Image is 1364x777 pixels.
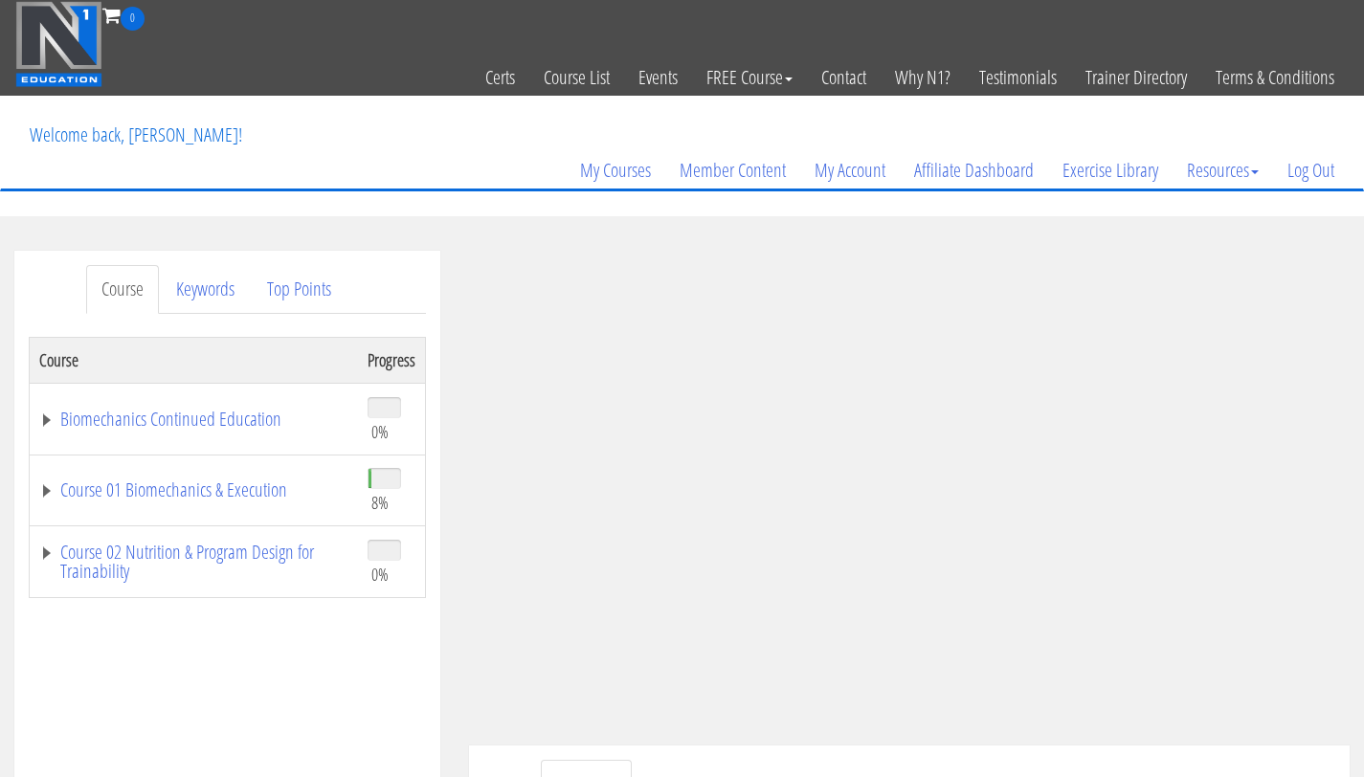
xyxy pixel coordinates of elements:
[161,265,250,314] a: Keywords
[1201,31,1349,124] a: Terms & Conditions
[529,31,624,124] a: Course List
[900,124,1048,216] a: Affiliate Dashboard
[371,564,389,585] span: 0%
[1071,31,1201,124] a: Trainer Directory
[566,124,665,216] a: My Courses
[102,2,145,28] a: 0
[1048,124,1173,216] a: Exercise Library
[86,265,159,314] a: Course
[30,337,359,383] th: Course
[39,543,348,581] a: Course 02 Nutrition & Program Design for Trainability
[358,337,426,383] th: Progress
[665,124,800,216] a: Member Content
[624,31,692,124] a: Events
[371,421,389,442] span: 0%
[1173,124,1273,216] a: Resources
[965,31,1071,124] a: Testimonials
[471,31,529,124] a: Certs
[371,492,389,513] span: 8%
[1273,124,1349,216] a: Log Out
[121,7,145,31] span: 0
[881,31,965,124] a: Why N1?
[252,265,347,314] a: Top Points
[800,124,900,216] a: My Account
[807,31,881,124] a: Contact
[15,1,102,87] img: n1-education
[39,410,348,429] a: Biomechanics Continued Education
[692,31,807,124] a: FREE Course
[39,480,348,499] a: Course 01 Biomechanics & Execution
[15,97,257,173] p: Welcome back, [PERSON_NAME]!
